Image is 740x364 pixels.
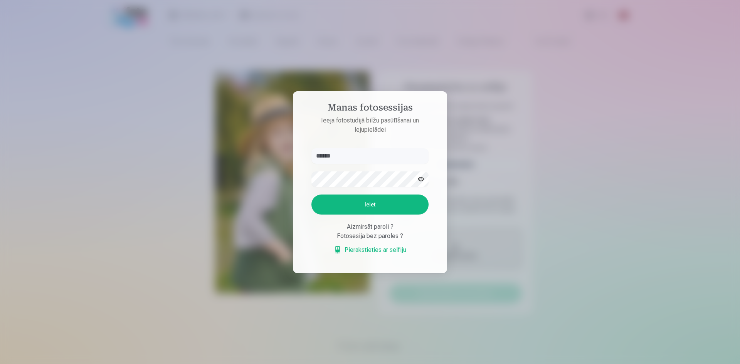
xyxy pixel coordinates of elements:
[304,102,436,116] h4: Manas fotosessijas
[334,245,406,255] a: Pierakstieties ar selfiju
[304,116,436,134] p: Ieeja fotostudijā bilžu pasūtīšanai un lejupielādei
[311,231,429,241] div: Fotosesija bez paroles ?
[311,222,429,231] div: Aizmirsāt paroli ?
[311,195,429,215] button: Ieiet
